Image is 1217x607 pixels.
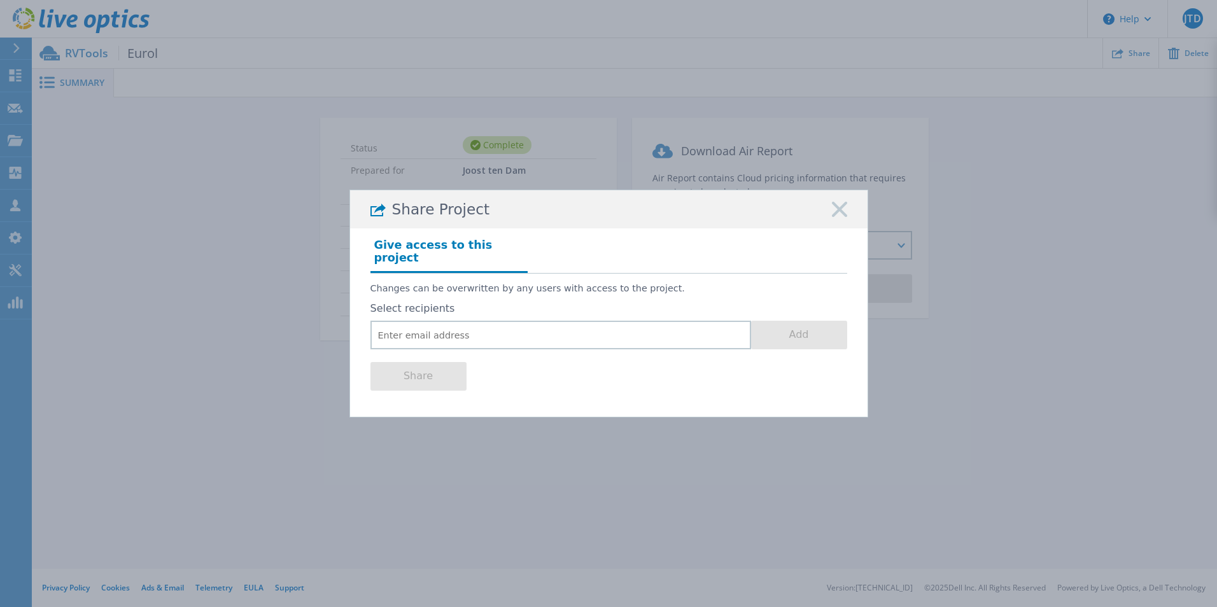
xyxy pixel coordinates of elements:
input: Enter email address [370,321,751,349]
span: Share Project [392,201,490,218]
button: Add [751,321,847,349]
button: Share [370,362,467,391]
label: Select recipients [370,303,847,314]
h4: Give access to this project [370,235,528,273]
p: Changes can be overwritten by any users with access to the project. [370,283,847,294]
